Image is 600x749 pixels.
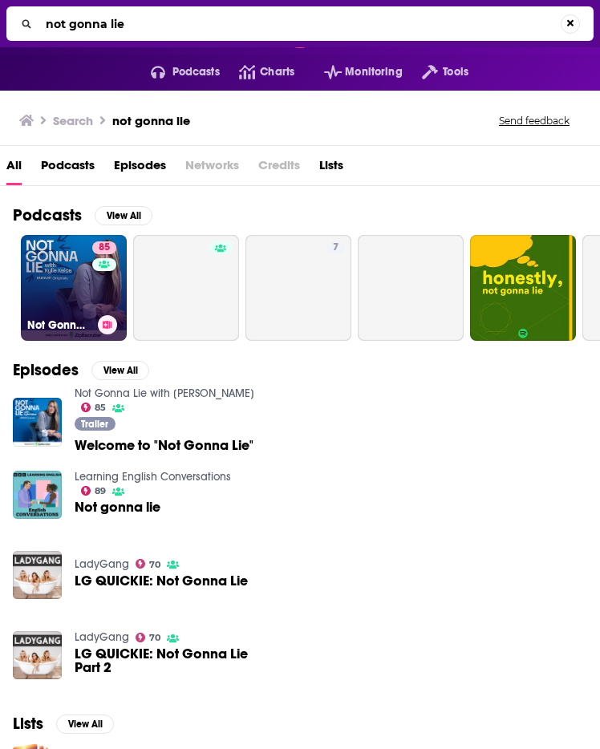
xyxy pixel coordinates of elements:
a: 85 [81,403,107,412]
button: open menu [403,59,468,85]
h2: Podcasts [13,205,82,225]
a: 7 [326,241,345,254]
img: LG QUICKIE: Not Gonna Lie [13,551,62,600]
button: open menu [132,59,220,85]
a: Podcasts [41,152,95,185]
h3: Search [53,113,93,128]
span: Credits [258,152,300,185]
a: Not Gonna Lie with Kylie Kelce [75,387,254,400]
h3: not gonna lie [112,113,190,128]
a: LG QUICKIE: Not Gonna Lie [75,574,248,588]
button: View All [91,361,149,380]
button: Send feedback [494,114,574,128]
span: Podcasts [172,61,220,83]
div: Search... [6,6,594,41]
a: Welcome to "Not Gonna Lie" [75,439,253,452]
a: ListsView All [13,714,114,734]
a: 70 [136,559,161,569]
a: Charts [220,59,294,85]
a: LadyGang [75,630,129,644]
span: 70 [149,561,160,569]
button: open menu [305,59,403,85]
a: 89 [81,486,107,496]
a: Episodes [114,152,166,185]
span: Trailer [81,419,108,429]
span: Charts [260,61,294,83]
span: Monitoring [345,61,402,83]
a: 7 [245,235,351,341]
span: 85 [95,404,106,411]
span: Tools [443,61,468,83]
a: All [6,152,22,185]
a: Lists [319,152,343,185]
a: 70 [136,633,161,642]
a: EpisodesView All [13,360,149,380]
a: Learning English Conversations [75,470,231,484]
input: Search... [39,11,561,37]
a: 85Not Gonna Lie with [PERSON_NAME] [21,235,127,341]
a: Not gonna lie [75,500,160,514]
span: 70 [149,634,160,642]
span: Networks [185,152,239,185]
a: LadyGang [75,557,129,571]
span: 89 [95,488,106,495]
img: Not gonna lie [13,471,62,520]
span: 85 [99,240,110,256]
a: 85 [92,241,116,254]
button: View All [56,715,114,734]
img: LG QUICKIE: Not Gonna Lie Part 2 [13,631,62,680]
span: 7 [333,240,339,256]
button: View All [95,206,152,225]
h2: Episodes [13,360,79,380]
h3: Not Gonna Lie with [PERSON_NAME] [27,318,91,332]
a: PodcastsView All [13,205,152,225]
a: LG QUICKIE: Not Gonna Lie Part 2 [75,647,257,674]
h2: Lists [13,714,43,734]
img: Welcome to "Not Gonna Lie" [13,398,62,447]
